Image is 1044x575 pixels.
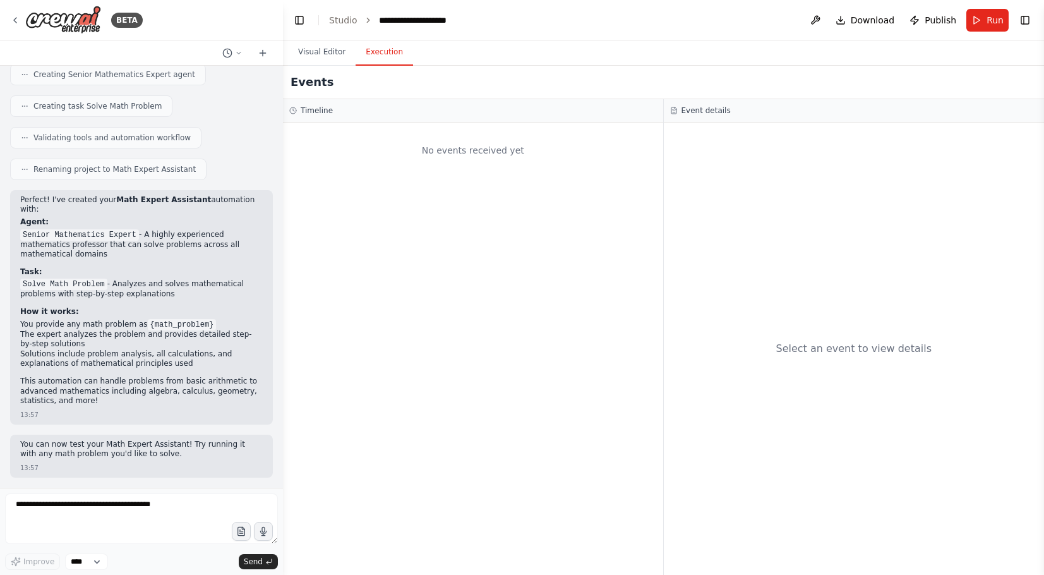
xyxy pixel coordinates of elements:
[291,11,308,29] button: Hide left sidebar
[966,9,1009,32] button: Run
[244,557,263,567] span: Send
[33,164,196,174] span: Renaming project to Math Expert Assistant
[987,14,1004,27] span: Run
[20,217,49,226] strong: Agent:
[254,522,273,541] button: Click to speak your automation idea
[111,13,143,28] div: BETA
[20,267,42,276] strong: Task:
[289,129,657,172] div: No events received yet
[232,522,251,541] button: Upload files
[776,341,932,356] div: Select an event to view details
[25,6,101,34] img: Logo
[239,554,278,569] button: Send
[20,279,107,290] code: Solve Math Problem
[301,106,333,116] h3: Timeline
[20,230,263,260] li: - A highly experienced mathematics professor that can solve problems across all mathematical domains
[33,70,195,80] span: Creating Senior Mathematics Expert agent
[253,45,273,61] button: Start a new chat
[20,307,79,316] strong: How it works:
[20,410,39,420] div: 13:57
[20,440,263,459] p: You can now test your Math Expert Assistant! Try running it with any math problem you'd like to s...
[288,39,356,66] button: Visual Editor
[329,14,471,27] nav: breadcrumb
[20,463,39,473] div: 13:57
[20,320,263,330] li: You provide any math problem as
[904,9,961,32] button: Publish
[33,133,191,143] span: Validating tools and automation workflow
[20,229,139,241] code: Senior Mathematics Expert
[20,377,263,406] p: This automation can handle problems from basic arithmetic to advanced mathematics including algeb...
[20,349,263,369] li: Solutions include problem analysis, all calculations, and explanations of mathematical principles...
[20,279,263,300] li: - Analyzes and solves mathematical problems with step-by-step explanations
[33,101,162,111] span: Creating task Solve Math Problem
[329,15,357,25] a: Studio
[20,195,263,215] p: Perfect! I've created your automation with:
[217,45,248,61] button: Switch to previous chat
[23,557,54,567] span: Improve
[20,330,263,349] li: The expert analyzes the problem and provides detailed step-by-step solutions
[148,319,217,330] code: {math_problem}
[291,73,333,91] h2: Events
[831,9,900,32] button: Download
[356,39,413,66] button: Execution
[5,554,60,570] button: Improve
[851,14,895,27] span: Download
[925,14,956,27] span: Publish
[116,195,211,204] strong: Math Expert Assistant
[681,106,731,116] h3: Event details
[1016,11,1034,29] button: Show right sidebar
